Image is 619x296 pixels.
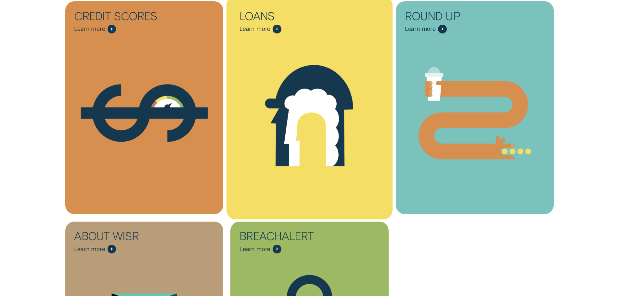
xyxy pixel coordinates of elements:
[74,246,105,253] span: Learn more
[74,10,161,25] div: Credit Scores
[239,25,270,32] span: Learn more
[65,1,224,223] a: Credit Scores - Learn more
[405,25,436,32] span: Learn more
[405,10,492,25] div: Round Up
[239,230,326,245] div: BreachAlert
[239,246,270,253] span: Learn more
[230,1,389,223] a: Loans - Learn more
[74,230,161,245] div: About Wisr
[74,25,105,32] span: Learn more
[396,1,554,223] a: Round Up - Learn more
[239,10,326,25] div: Loans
